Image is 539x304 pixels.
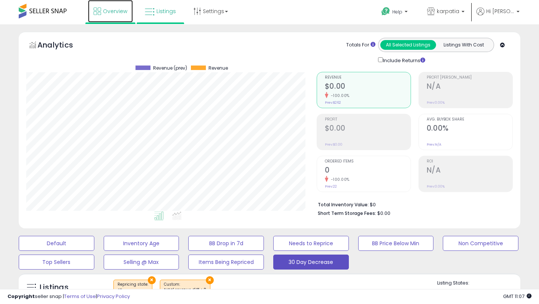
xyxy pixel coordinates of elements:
[64,293,96,300] a: Terms of Use
[273,236,349,251] button: Needs to Reprice
[273,255,349,270] button: 30 Day Decrease
[318,201,369,208] b: Total Inventory Value:
[444,288,458,295] label: Active
[328,93,350,98] small: -100.00%
[427,76,512,80] span: Profit [PERSON_NAME]
[37,40,88,52] h5: Analytics
[443,236,518,251] button: Non Competitive
[325,184,337,189] small: Prev: 22
[427,159,512,164] span: ROI
[104,236,179,251] button: Inventory Age
[153,66,187,71] span: Revenue (prev)
[325,124,411,134] h2: $0.00
[346,42,375,49] div: Totals For
[486,7,514,15] span: Hi [PERSON_NAME]
[437,7,459,15] span: karpatia
[7,293,130,300] div: seller snap | |
[328,177,350,182] small: -100.00%
[164,287,206,292] div: total revenue diff < 0
[476,7,520,24] a: Hi [PERSON_NAME]
[427,184,445,189] small: Prev: 0.00%
[325,142,342,147] small: Prev: $0.00
[19,236,94,251] button: Default
[437,280,521,287] p: Listing States:
[318,210,376,216] b: Short Term Storage Fees:
[486,288,514,295] label: Deactivated
[325,100,341,105] small: Prev: $262
[19,255,94,270] button: Top Sellers
[103,7,127,15] span: Overview
[156,7,176,15] span: Listings
[188,236,264,251] button: BB Drop in 7d
[503,293,532,300] span: 2025-08-14 11:07 GMT
[380,40,436,50] button: All Selected Listings
[392,9,402,15] span: Help
[427,142,441,147] small: Prev: N/A
[118,282,148,293] span: Repricing state :
[188,255,264,270] button: Items Being Repriced
[427,118,512,122] span: Avg. Buybox Share
[358,236,434,251] button: BB Price Below Min
[427,82,512,92] h2: N/A
[436,40,491,50] button: Listings With Cost
[427,166,512,176] h2: N/A
[375,1,415,24] a: Help
[427,100,445,105] small: Prev: 0.00%
[7,293,35,300] strong: Copyright
[325,166,411,176] h2: 0
[325,159,411,164] span: Ordered Items
[104,255,179,270] button: Selling @ Max
[164,282,206,293] span: Custom:
[427,124,512,134] h2: 0.00%
[381,7,390,16] i: Get Help
[377,210,390,217] span: $0.00
[208,66,228,71] span: Revenue
[148,276,156,284] button: ×
[206,276,214,284] button: ×
[325,118,411,122] span: Profit
[118,287,148,292] div: on
[325,76,411,80] span: Revenue
[40,282,68,293] h5: Listings
[325,82,411,92] h2: $0.00
[97,293,130,300] a: Privacy Policy
[372,56,434,64] div: Include Returns
[318,200,507,209] li: $0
